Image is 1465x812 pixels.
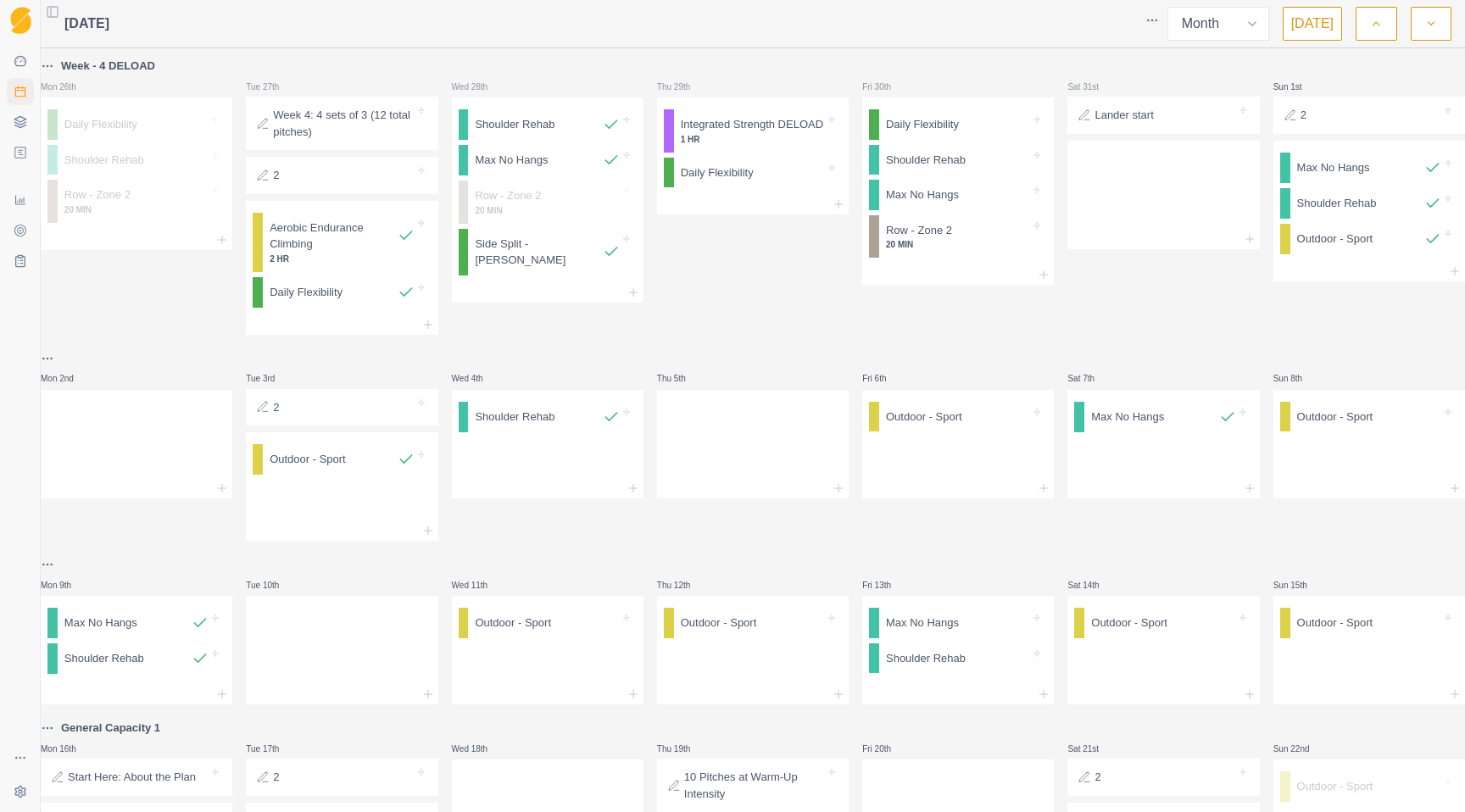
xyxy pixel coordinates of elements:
[452,579,503,592] p: Wed 11th
[1091,409,1164,425] p: Max No Hangs
[664,109,842,153] div: Integrated Strength DELOAD1 HR
[869,180,1047,210] div: Max No Hangs
[270,284,343,301] p: Daily Flexibility
[246,759,437,796] div: 2
[664,158,842,188] div: Daily Flexibility
[452,372,503,385] p: Wed 4th
[1067,579,1118,592] p: Sat 14th
[452,742,503,755] p: Wed 18th
[246,389,437,426] div: 2
[61,58,155,75] p: Week - 4 DELOAD
[657,579,708,592] p: Thu 12th
[1067,372,1118,385] p: Sat 7th
[475,116,554,133] p: Shoulder Rehab
[681,116,823,133] p: Integrated Strength DELOAD
[459,608,637,638] div: Outdoor - Sport
[273,399,279,416] p: 2
[1273,97,1465,134] div: 2
[459,229,637,275] div: Side Split - [PERSON_NAME]
[475,187,541,204] p: Row - Zone 2
[47,643,226,674] div: Shoulder Rehab
[64,152,144,169] p: Shoulder Rehab
[273,107,414,140] p: Week 4: 4 sets of 3 (12 total pitches)
[68,769,196,786] p: Start Here: About the Plan
[41,759,232,796] div: Start Here: About the Plan
[1074,402,1252,432] div: Max No Hangs
[246,97,437,150] div: Week 4: 4 sets of 3 (12 total pitches)
[253,277,431,308] div: Daily Flexibility
[41,579,92,592] p: Mon 9th
[475,409,554,425] p: Shoulder Rehab
[862,81,913,93] p: Fri 30th
[7,7,34,34] a: Logo
[64,186,131,203] p: Row - Zone 2
[1273,579,1324,592] p: Sun 15th
[1067,81,1118,93] p: Sat 31st
[886,238,1030,251] p: 20 MIN
[246,742,297,755] p: Tue 17th
[1297,778,1373,795] p: Outdoor - Sport
[47,109,226,140] div: Daily Flexibility
[886,409,962,425] p: Outdoor - Sport
[64,615,137,631] p: Max No Hangs
[253,444,431,475] div: Outdoor - Sport
[1280,153,1458,183] div: Max No Hangs
[47,608,226,638] div: Max No Hangs
[1297,409,1373,425] p: Outdoor - Sport
[657,81,708,93] p: Thu 29th
[459,402,637,432] div: Shoulder Rehab
[869,109,1047,140] div: Daily Flexibility
[1273,81,1324,93] p: Sun 1st
[1273,742,1324,755] p: Sun 22nd
[886,152,966,169] p: Shoulder Rehab
[1095,107,1153,124] p: Lander start
[41,742,92,755] p: Mon 16th
[1280,188,1458,219] div: Shoulder Rehab
[886,222,952,239] p: Row - Zone 2
[246,81,297,93] p: Tue 27th
[681,133,825,146] p: 1 HR
[862,372,913,385] p: Fri 6th
[475,236,602,269] p: Side Split - [PERSON_NAME]
[869,402,1047,432] div: Outdoor - Sport
[452,81,503,93] p: Wed 28th
[10,7,31,35] img: Logo
[475,152,548,169] p: Max No Hangs
[246,157,437,194] div: 2
[869,145,1047,175] div: Shoulder Rehab
[459,109,637,140] div: Shoulder Rehab
[41,372,92,385] p: Mon 2nd
[886,116,959,133] p: Daily Flexibility
[1067,742,1118,755] p: Sat 21st
[246,579,297,592] p: Tue 10th
[1280,771,1458,802] div: Outdoor - Sport
[886,615,959,631] p: Max No Hangs
[459,181,637,224] div: Row - Zone 220 MIN
[47,145,226,175] div: Shoulder Rehab
[1297,159,1370,176] p: Max No Hangs
[1280,224,1458,254] div: Outdoor - Sport
[64,203,209,216] p: 20 MIN
[664,608,842,638] div: Outdoor - Sport
[1297,615,1373,631] p: Outdoor - Sport
[273,769,279,786] p: 2
[681,615,757,631] p: Outdoor - Sport
[1301,107,1306,124] p: 2
[657,742,708,755] p: Thu 19th
[1297,195,1377,212] p: Shoulder Rehab
[862,742,913,755] p: Fri 20th
[41,81,92,93] p: Mon 26th
[270,220,397,253] p: Aerobic Endurance Climbing
[1297,231,1373,247] p: Outdoor - Sport
[273,167,279,184] p: 2
[1273,372,1324,385] p: Sun 8th
[1283,7,1342,41] button: [DATE]
[1067,759,1259,796] div: 2
[1095,769,1100,786] p: 2
[886,650,966,667] p: Shoulder Rehab
[684,769,825,802] p: 10 Pitches at Warm-Up Intensity
[47,180,226,223] div: Row - Zone 220 MIN
[1091,615,1167,631] p: Outdoor - Sport
[1067,97,1259,134] div: Lander start
[869,608,1047,638] div: Max No Hangs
